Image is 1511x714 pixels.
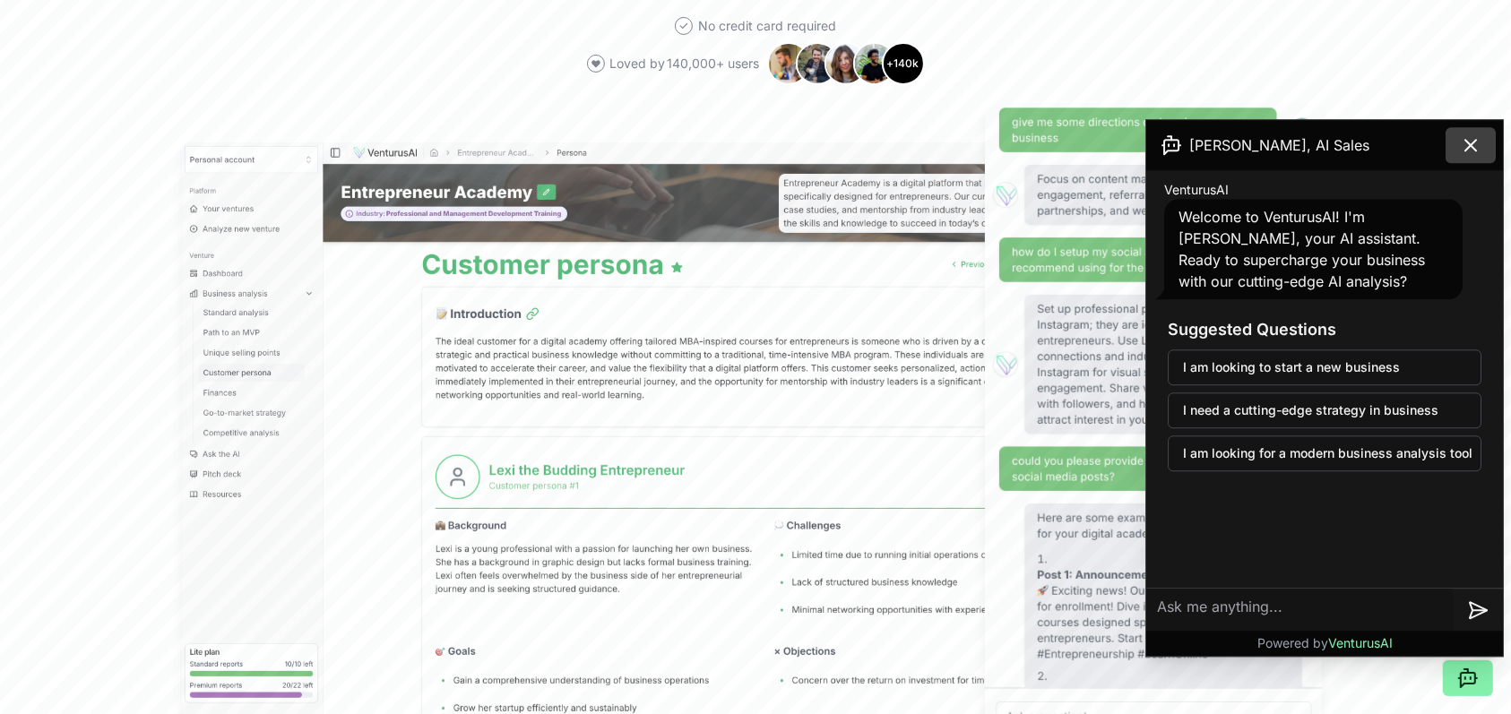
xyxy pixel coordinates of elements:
span: Welcome to VenturusAI! I'm [PERSON_NAME], your AI assistant. Ready to supercharge your business w... [1179,208,1425,290]
h3: Suggested Questions [1168,317,1481,342]
span: VenturusAI [1164,181,1229,199]
button: I am looking to start a new business [1168,349,1481,385]
span: VenturusAI [1328,635,1393,650]
p: Powered by [1257,634,1393,652]
img: Avatar 1 [767,42,810,85]
img: Avatar 3 [825,42,868,85]
img: Avatar 4 [853,42,896,85]
button: I need a cutting-edge strategy in business [1168,392,1481,428]
button: I am looking for a modern business analysis tool [1168,435,1481,471]
img: Avatar 2 [796,42,839,85]
span: [PERSON_NAME], AI Sales [1189,134,1369,156]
